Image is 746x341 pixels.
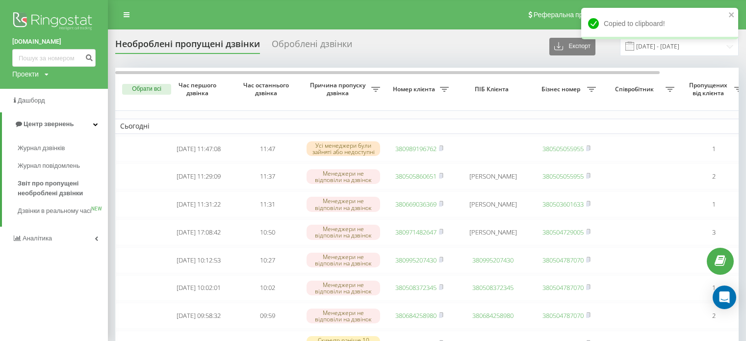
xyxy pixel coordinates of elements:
td: [DATE] 09:58:32 [164,303,233,329]
a: 380504787070 [542,311,584,320]
span: Дашборд [18,97,45,104]
span: Пропущених від клієнта [684,81,734,97]
a: 380684258980 [395,311,437,320]
td: [DATE] 11:31:22 [164,191,233,217]
a: 380504729005 [542,228,584,236]
div: Менеджери не відповіли на дзвінок [307,197,380,211]
a: 380508372345 [472,283,514,292]
a: 380669036369 [395,200,437,209]
div: Менеджери не відповіли на дзвінок [307,225,380,239]
a: 380505055955 [542,172,584,181]
button: close [728,11,735,20]
td: 11:37 [233,163,302,189]
a: Журнал повідомлень [18,157,108,175]
span: Журнал повідомлень [18,161,80,171]
a: Дзвінки в реальному часіNEW [18,202,108,220]
a: 380995207430 [472,256,514,264]
span: Причина пропуску дзвінка [307,81,371,97]
input: Пошук за номером [12,49,96,67]
td: [PERSON_NAME] [454,219,532,245]
span: Час першого дзвінка [172,81,225,97]
a: 380504787070 [542,256,584,264]
td: [DATE] 10:12:53 [164,247,233,273]
div: Менеджери не відповіли на дзвінок [307,281,380,295]
td: 11:31 [233,191,302,217]
span: Бізнес номер [537,85,587,93]
a: 380508372345 [395,283,437,292]
td: [PERSON_NAME] [454,163,532,189]
a: 380505860651 [395,172,437,181]
span: Аналiтика [23,235,52,242]
a: [DOMAIN_NAME] [12,37,96,47]
td: [DATE] 11:29:09 [164,163,233,189]
td: [DATE] 17:08:42 [164,219,233,245]
a: Звіт про пропущені необроблені дзвінки [18,175,108,202]
img: Ringostat logo [12,10,96,34]
div: Менеджери не відповіли на дзвінок [307,309,380,323]
button: Обрати всі [122,84,171,95]
span: Журнал дзвінків [18,143,65,153]
span: Звіт про пропущені необроблені дзвінки [18,179,103,198]
span: Дзвінки в реальному часі [18,206,91,216]
span: Час останнього дзвінка [241,81,294,97]
td: 10:02 [233,275,302,301]
span: Співробітник [606,85,666,93]
a: Центр звернень [2,112,108,136]
a: 380989196762 [395,144,437,153]
div: Необроблені пропущені дзвінки [115,39,260,54]
td: 11:47 [233,136,302,162]
td: [DATE] 11:47:08 [164,136,233,162]
div: Менеджери не відповіли на дзвінок [307,253,380,267]
span: ПІБ Клієнта [462,85,524,93]
div: Open Intercom Messenger [713,286,736,309]
span: Центр звернень [24,120,74,128]
td: [PERSON_NAME] [454,191,532,217]
a: 380503601633 [542,200,584,209]
td: 10:27 [233,247,302,273]
button: Експорт [549,38,595,55]
td: 09:59 [233,303,302,329]
a: 380504787070 [542,283,584,292]
a: 380971482647 [395,228,437,236]
a: 380995207430 [395,256,437,264]
span: Реферальна програма [534,11,606,19]
td: [DATE] 10:02:01 [164,275,233,301]
a: 380505055955 [542,144,584,153]
a: 380684258980 [472,311,514,320]
div: Оброблені дзвінки [272,39,352,54]
div: Проекти [12,69,39,79]
div: Copied to clipboard! [581,8,738,39]
td: 10:50 [233,219,302,245]
div: Менеджери не відповіли на дзвінок [307,169,380,184]
span: Номер клієнта [390,85,440,93]
a: Журнал дзвінків [18,139,108,157]
div: Усі менеджери були зайняті або недоступні [307,141,380,156]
